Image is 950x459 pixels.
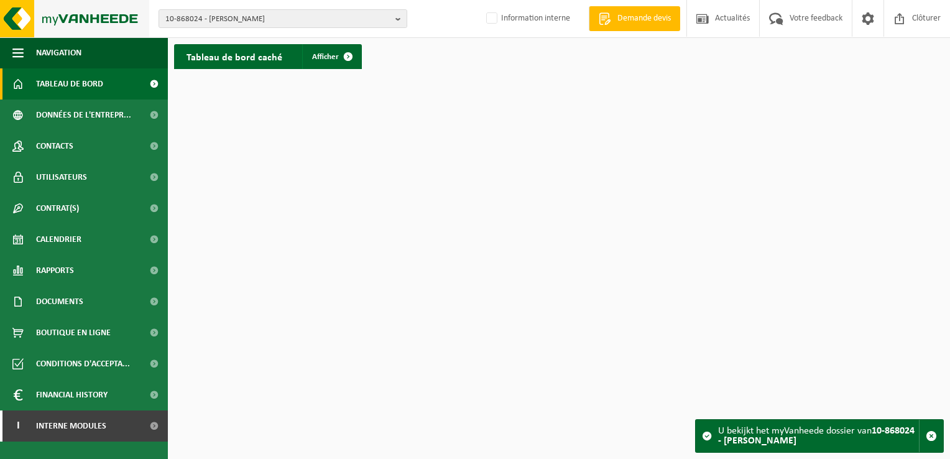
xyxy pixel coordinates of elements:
span: Financial History [36,379,108,410]
span: Afficher [312,53,339,61]
strong: 10-868024 - [PERSON_NAME] [718,426,915,446]
span: Documents [36,286,83,317]
span: Contrat(s) [36,193,79,224]
span: Calendrier [36,224,81,255]
span: Demande devis [614,12,674,25]
a: Demande devis [589,6,680,31]
span: Tableau de bord [36,68,103,100]
a: Afficher [302,44,361,69]
span: Données de l'entrepr... [36,100,131,131]
span: Boutique en ligne [36,317,111,348]
span: Utilisateurs [36,162,87,193]
span: 10-868024 - [PERSON_NAME] [165,10,390,29]
span: Contacts [36,131,73,162]
div: U bekijkt het myVanheede dossier van [718,420,919,452]
span: Rapports [36,255,74,286]
span: Interne modules [36,410,106,442]
span: Conditions d'accepta... [36,348,130,379]
span: I [12,410,24,442]
button: 10-868024 - [PERSON_NAME] [159,9,407,28]
h2: Tableau de bord caché [174,44,295,68]
label: Information interne [484,9,570,28]
span: Navigation [36,37,81,68]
